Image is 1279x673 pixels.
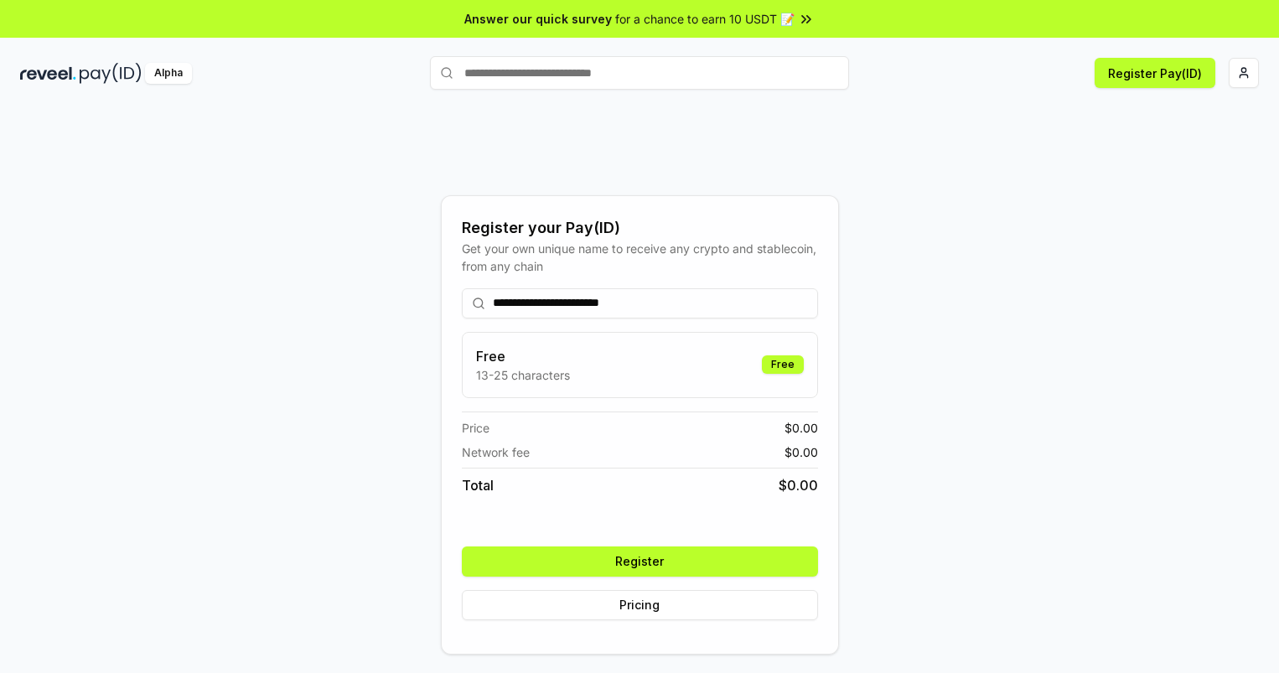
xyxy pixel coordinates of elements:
[464,10,612,28] span: Answer our quick survey
[462,216,818,240] div: Register your Pay(ID)
[762,355,804,374] div: Free
[784,419,818,437] span: $ 0.00
[462,546,818,577] button: Register
[462,419,489,437] span: Price
[20,63,76,84] img: reveel_dark
[784,443,818,461] span: $ 0.00
[462,443,530,461] span: Network fee
[1095,58,1215,88] button: Register Pay(ID)
[145,63,192,84] div: Alpha
[476,366,570,384] p: 13-25 characters
[476,346,570,366] h3: Free
[615,10,795,28] span: for a chance to earn 10 USDT 📝
[462,240,818,275] div: Get your own unique name to receive any crypto and stablecoin, from any chain
[779,475,818,495] span: $ 0.00
[462,475,494,495] span: Total
[80,63,142,84] img: pay_id
[462,590,818,620] button: Pricing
